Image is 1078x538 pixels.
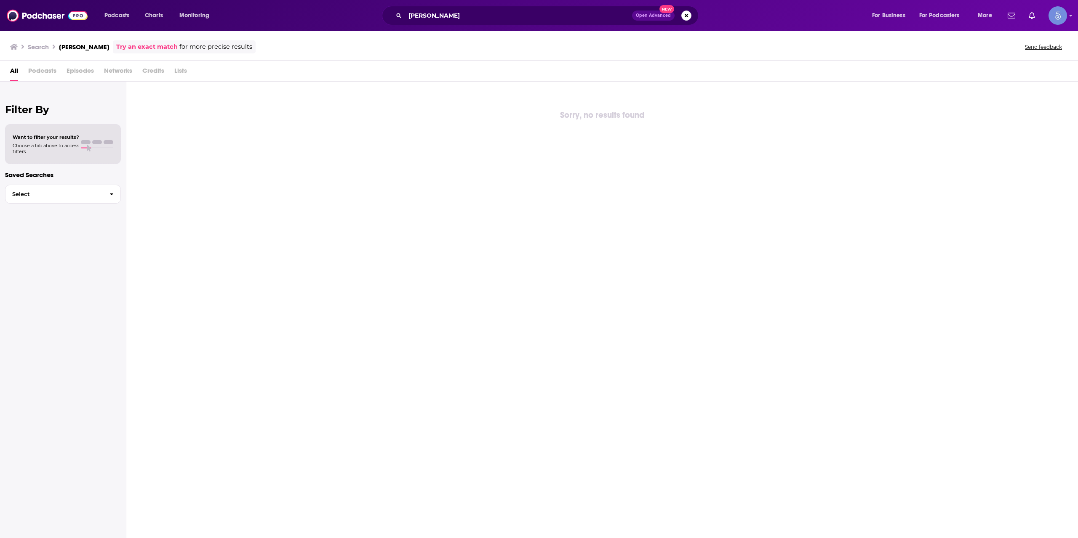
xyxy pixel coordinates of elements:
a: Show notifications dropdown [1004,8,1019,23]
h2: Filter By [5,103,121,116]
span: for more precise results [179,42,252,52]
input: Search podcasts, credits, & more... [405,9,632,22]
h3: [PERSON_NAME] [59,43,109,51]
button: Open AdvancedNew [632,11,675,21]
div: Search podcasts, credits, & more... [390,6,707,25]
a: Charts [139,9,168,22]
a: Try an exact match [116,42,178,52]
span: Charts [145,10,163,21]
span: New [659,5,675,13]
span: Networks [104,64,132,81]
button: open menu [173,9,220,22]
a: Show notifications dropdown [1025,8,1038,23]
span: Monitoring [179,10,209,21]
span: Credits [142,64,164,81]
span: Episodes [67,64,94,81]
button: Show profile menu [1049,6,1067,25]
h3: Search [28,43,49,51]
button: Select [5,185,121,204]
span: Choose a tab above to access filters. [13,143,79,154]
p: Saved Searches [5,171,121,179]
span: More [978,10,992,21]
span: For Business [872,10,905,21]
span: Podcasts [28,64,56,81]
span: Open Advanced [636,13,671,18]
button: open menu [99,9,140,22]
button: open menu [866,9,916,22]
span: For Podcasters [919,10,960,21]
a: All [10,64,18,81]
span: Podcasts [104,10,129,21]
span: Want to filter your results? [13,134,79,140]
img: Podchaser - Follow, Share and Rate Podcasts [7,8,88,24]
button: Send feedback [1022,43,1065,50]
button: open menu [914,9,972,22]
button: open menu [972,9,1003,22]
div: Sorry, no results found [126,109,1078,122]
span: Logged in as Spiral5-G1 [1049,6,1067,25]
span: Select [5,191,103,197]
span: Lists [174,64,187,81]
img: User Profile [1049,6,1067,25]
